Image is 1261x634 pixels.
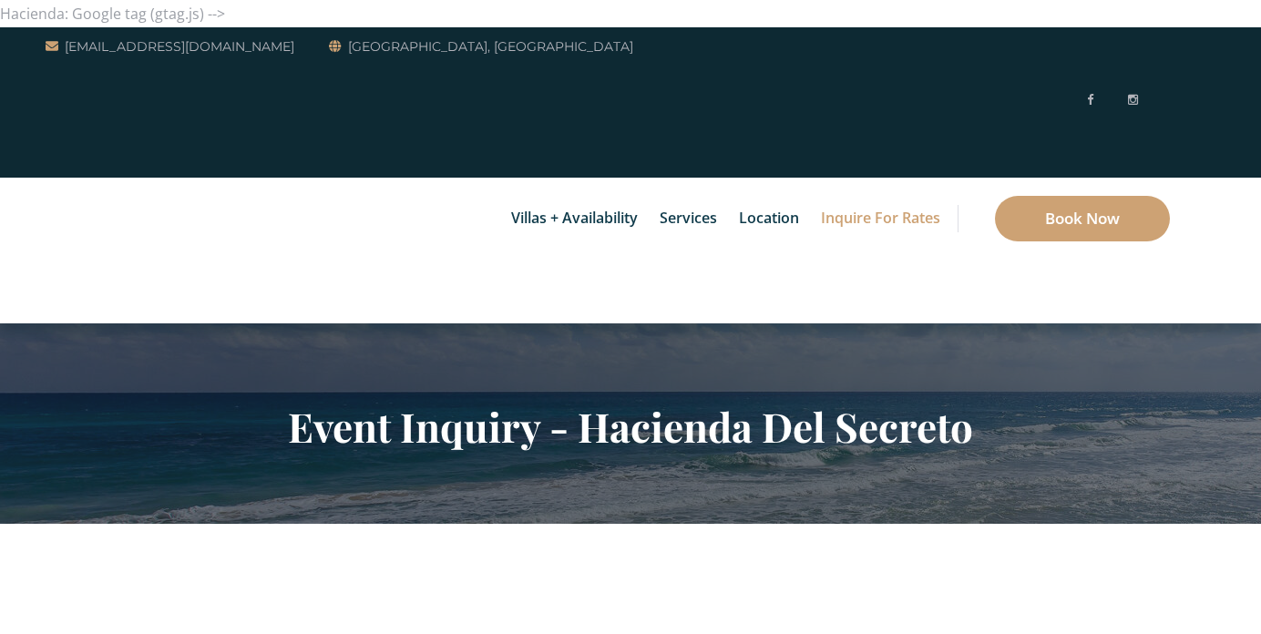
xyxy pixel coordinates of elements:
a: [GEOGRAPHIC_DATA], [GEOGRAPHIC_DATA] [329,36,633,57]
h2: Event Inquiry - Hacienda Del Secreto [97,403,1164,450]
a: Inquire for Rates [812,178,949,260]
a: Book Now [995,196,1170,241]
img: Awesome Logo [46,182,132,319]
a: Villas + Availability [502,178,647,260]
a: [EMAIL_ADDRESS][DOMAIN_NAME] [46,36,294,57]
a: Location [730,178,808,260]
a: Services [651,178,726,260]
img: svg%3E [1155,33,1170,169]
